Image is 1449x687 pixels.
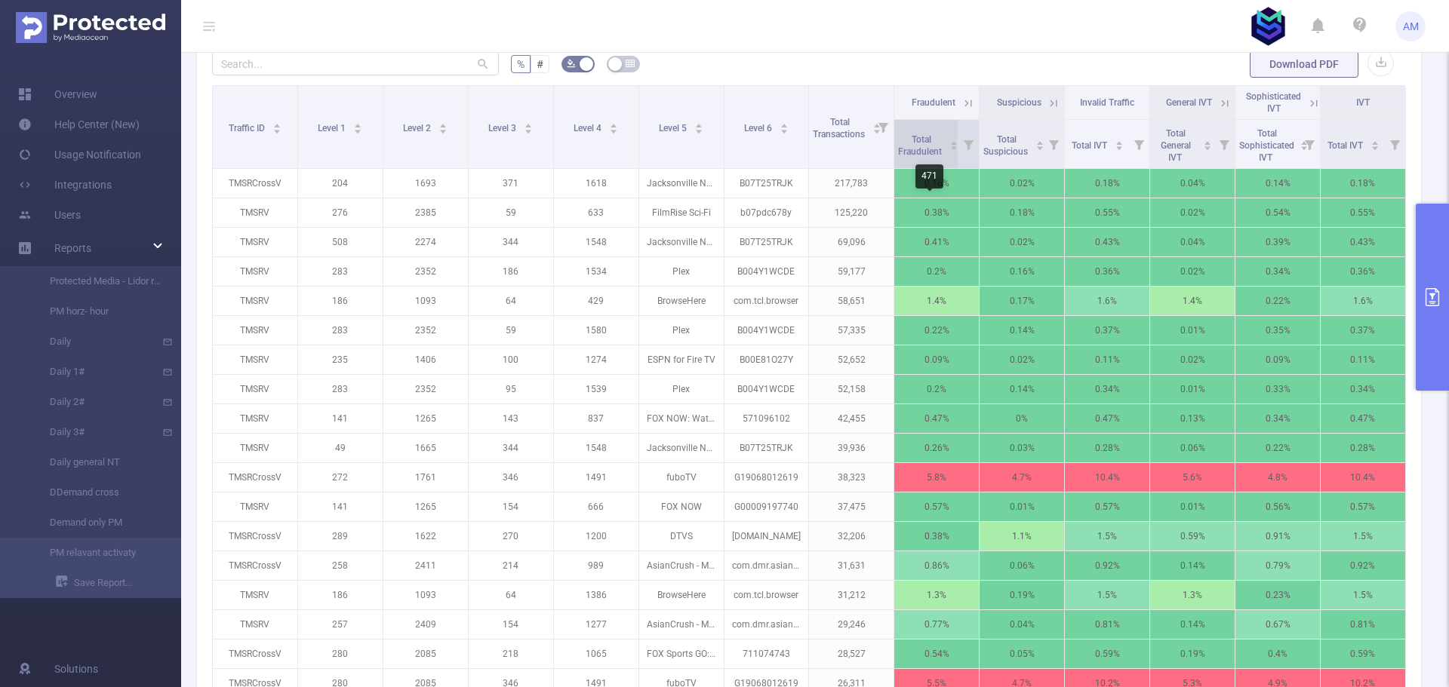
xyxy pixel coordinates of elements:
[958,120,979,168] i: Filter menu
[272,121,281,130] div: Sort
[298,257,383,286] p: 283
[1384,120,1405,168] i: Filter menu
[1150,169,1235,198] p: 0.04%
[894,228,979,256] p: 0.41%
[997,97,1041,108] span: Suspicious
[212,51,499,75] input: Search...
[383,257,468,286] p: 2352
[30,296,163,327] a: PM horz- hour
[1321,287,1405,315] p: 1.6%
[1150,551,1235,580] p: 0.14%
[574,123,604,133] span: Level 4
[1150,375,1235,403] p: 0.01%
[1150,492,1235,521] p: 0.01%
[1321,257,1405,286] p: 0.36%
[724,257,809,286] p: B004Y1WCDE
[554,345,638,374] p: 1274
[298,581,383,609] p: 186
[469,463,553,492] p: 346
[1321,198,1405,227] p: 0.55%
[383,198,468,227] p: 2385
[724,581,809,609] p: com.tcl.browser
[898,134,944,157] span: Total Fraudulent
[469,169,553,198] p: 371
[894,316,979,345] p: 0.22%
[525,127,533,132] i: icon: caret-down
[610,121,618,126] i: icon: caret-up
[1150,228,1235,256] p: 0.04%
[809,492,894,521] p: 37,475
[213,581,297,609] p: TMSRV
[1115,139,1124,143] i: icon: caret-up
[213,463,297,492] p: TMSRCrossV
[354,121,362,126] i: icon: caret-up
[1235,492,1320,521] p: 0.56%
[298,434,383,462] p: 49
[1204,139,1212,143] i: icon: caret-up
[809,551,894,580] p: 31,631
[213,228,297,256] p: TMSRV
[30,417,163,447] a: Daily 3#
[639,463,724,492] p: fuboTV
[1065,375,1149,403] p: 0.34%
[383,551,468,580] p: 2411
[1235,463,1320,492] p: 4.8%
[980,463,1064,492] p: 4.7%
[894,551,979,580] p: 0.86%
[980,375,1064,403] p: 0.14%
[780,121,789,130] div: Sort
[1065,345,1149,374] p: 0.11%
[18,170,112,200] a: Integrations
[18,140,141,170] a: Usage Notification
[383,345,468,374] p: 1406
[1371,139,1379,143] i: icon: caret-up
[30,327,163,357] a: Daily
[1235,169,1320,198] p: 0.14%
[1214,120,1235,168] i: Filter menu
[1235,316,1320,345] p: 0.35%
[213,287,297,315] p: TMSRV
[1150,463,1235,492] p: 5.6%
[809,345,894,374] p: 52,652
[980,169,1064,198] p: 0.02%
[980,316,1064,345] p: 0.14%
[894,375,979,403] p: 0.2%
[298,522,383,551] p: 289
[383,522,468,551] p: 1622
[639,375,724,403] p: Plex
[1321,463,1405,492] p: 10.4%
[1150,345,1235,374] p: 0.02%
[915,164,943,189] div: 471
[1166,97,1212,108] span: General IVT
[403,123,433,133] span: Level 2
[809,257,894,286] p: 59,177
[213,404,297,433] p: TMSRV
[1080,97,1134,108] span: Invalid Traffic
[213,257,297,286] p: TMSRV
[980,257,1064,286] p: 0.16%
[213,375,297,403] p: TMSRV
[524,121,533,130] div: Sort
[1321,345,1405,374] p: 0.11%
[567,59,576,68] i: icon: bg-colors
[980,404,1064,433] p: 0%
[525,121,533,126] i: icon: caret-up
[213,522,297,551] p: TMSRCrossV
[894,522,979,551] p: 0.38%
[469,257,553,286] p: 186
[213,316,297,345] p: TMSRV
[554,522,638,551] p: 1200
[809,287,894,315] p: 58,651
[639,316,724,345] p: Plex
[639,492,724,521] p: FOX NOW
[54,654,98,684] span: Solutions
[213,492,297,521] p: TMSRV
[554,316,638,345] p: 1580
[1150,434,1235,462] p: 0.06%
[1150,581,1235,609] p: 1.3%
[609,121,618,130] div: Sort
[980,345,1064,374] p: 0.02%
[980,434,1064,462] p: 0.03%
[950,144,958,149] i: icon: caret-down
[298,316,383,345] p: 283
